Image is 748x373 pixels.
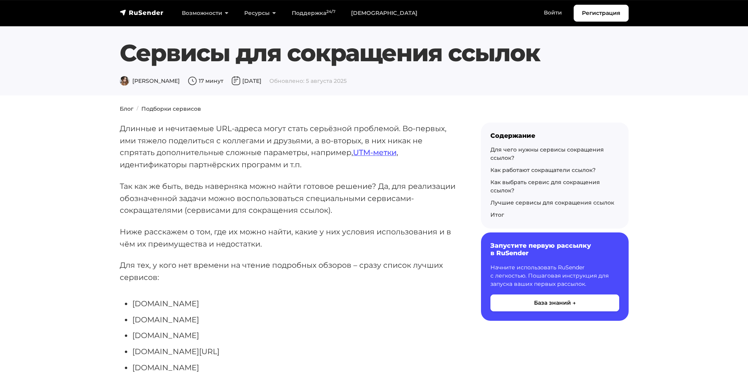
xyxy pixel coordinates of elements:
li: [DOMAIN_NAME][URL] [132,346,456,358]
a: [DEMOGRAPHIC_DATA] [343,5,425,21]
a: Лучшие сервисы для сокращения ссылок [490,199,614,206]
a: Итог [490,211,504,218]
p: Ниже расскажем о том, где их можно найти, какие у них условия использования и в чём их преимущест... [120,226,456,250]
div: Содержание [490,132,619,139]
img: RuSender [120,9,164,16]
a: Регистрация [574,5,629,22]
h6: Запустите первую рассылку в RuSender [490,242,619,257]
a: Поддержка24/7 [284,5,343,21]
nav: breadcrumb [115,105,633,113]
a: Возможности [174,5,236,21]
a: Блог [120,105,134,112]
a: UTM-метки [353,148,397,157]
li: [DOMAIN_NAME] [132,329,456,342]
a: Как работают сокращатели ссылок? [490,166,596,174]
p: Так как же быть, ведь наверняка можно найти готовое решение? Да, для реализации обозначенной зада... [120,180,456,216]
p: Длинные и нечитаемые URL-адреса могут стать серьёзной проблемой. Во-первых, ими тяжело поделиться... [120,123,456,171]
li: Подборки сервисов [134,105,201,113]
li: [DOMAIN_NAME] [132,314,456,326]
li: [DOMAIN_NAME] [132,298,456,310]
span: [PERSON_NAME] [120,77,180,84]
img: Дата публикации [231,76,241,86]
span: [DATE] [231,77,262,84]
span: 17 минут [188,77,223,84]
h1: Сервисы для сокращения ссылок [120,39,585,67]
a: Ресурсы [236,5,284,21]
img: Время чтения [188,76,197,86]
a: Для чего нужны сервисы сокращения ссылок? [490,146,604,161]
a: Как выбрать сервис для сокращения ссылок? [490,179,600,194]
sup: 24/7 [326,9,335,14]
a: Запустите первую рассылку в RuSender Начните использовать RuSender с легкостью. Пошаговая инструк... [481,232,629,320]
p: Начните использовать RuSender с легкостью. Пошаговая инструкция для запуска ваших первых рассылок. [490,263,619,288]
span: Обновлено: 5 августа 2025 [269,77,347,84]
p: Для тех, у кого нет времени на чтение подробных обзоров – сразу список лучших сервисов: [120,259,456,283]
button: База знаний → [490,294,619,311]
a: Войти [536,5,570,21]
